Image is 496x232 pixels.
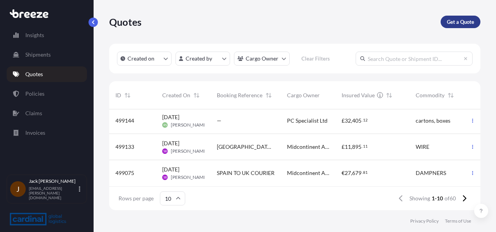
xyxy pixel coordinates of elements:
p: Cargo Owner [246,55,278,62]
span: € [342,170,345,176]
span: [DATE] [162,166,179,173]
span: [DATE] [162,139,179,147]
span: Rows per page [119,195,154,202]
span: 405 [352,118,361,123]
span: ID [115,91,121,99]
span: 895 [352,144,361,150]
span: SB [163,147,167,155]
span: 11 [345,144,351,150]
p: Insights [25,31,44,39]
button: Sort [446,91,455,100]
span: PC Specialist Ltd [287,117,328,125]
a: Invoices [7,125,87,141]
a: Shipments [7,47,87,62]
span: £ [342,118,345,123]
a: Claims [7,105,87,121]
p: Created on [128,55,154,62]
span: Commodity [416,91,445,99]
p: Shipments [25,51,51,59]
span: DAMPNERS [416,169,446,177]
img: organization-logo [10,213,66,225]
button: Sort [384,91,394,100]
span: WIRE [416,143,429,151]
a: Terms of Use [445,218,471,224]
span: . [362,145,363,148]
span: . [362,171,363,174]
p: [EMAIL_ADDRESS][PERSON_NAME][DOMAIN_NAME] [29,186,77,200]
a: Insights [7,27,87,43]
span: £ [342,144,345,150]
span: , [351,144,352,150]
a: Quotes [7,66,87,82]
span: RS [163,121,167,129]
p: Clear Filters [301,55,330,62]
span: — [217,117,221,125]
p: Claims [25,109,42,117]
span: Cargo Owner [287,91,320,99]
button: cargoOwner Filter options [234,52,290,66]
span: [PERSON_NAME] [171,174,208,180]
p: Policies [25,90,44,98]
button: Sort [192,91,201,100]
span: . [362,119,363,121]
span: 499144 [115,117,134,125]
a: Policies [7,86,87,102]
button: createdBy Filter options [175,52,230,66]
a: Privacy Policy [410,218,439,224]
span: Insured Value [342,91,375,99]
span: 1-10 [432,195,443,202]
span: [DATE] [162,113,179,121]
span: 499075 [115,169,134,177]
span: 499133 [115,143,134,151]
span: 27 [345,170,351,176]
span: SB [163,173,167,181]
span: Midcontinent Aberdeen Ltd [287,169,329,177]
input: Search Quote or Shipment ID... [356,52,473,66]
p: Created by [186,55,212,62]
span: Showing [409,195,430,202]
span: 12 [363,119,368,121]
p: Quotes [25,70,43,78]
button: createdOn Filter options [117,52,172,66]
a: Get a Quote [441,16,480,28]
span: cartons, boxes [416,117,450,125]
p: Quotes [109,16,142,28]
span: [GEOGRAPHIC_DATA] to [GEOGRAPHIC_DATA] - [GEOGRAPHIC_DATA] [217,143,275,151]
span: of 60 [445,195,456,202]
p: Invoices [25,129,45,137]
span: Booking Reference [217,91,262,99]
span: [PERSON_NAME] [171,122,208,128]
span: J [16,185,19,193]
p: Get a Quote [447,18,474,26]
span: [PERSON_NAME] [171,148,208,154]
span: , [351,118,352,123]
span: Created On [162,91,190,99]
button: Clear Filters [294,52,337,65]
span: , [351,170,352,176]
span: Midcontinent Aberdeen Ltd [287,143,329,151]
span: 32 [345,118,351,123]
span: 679 [352,170,361,176]
span: SPAIN TO UK COURIER [217,169,275,177]
button: Sort [123,91,132,100]
p: Jack [PERSON_NAME] [29,178,77,184]
span: 11 [363,145,368,148]
span: 81 [363,171,368,174]
button: Sort [264,91,273,100]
